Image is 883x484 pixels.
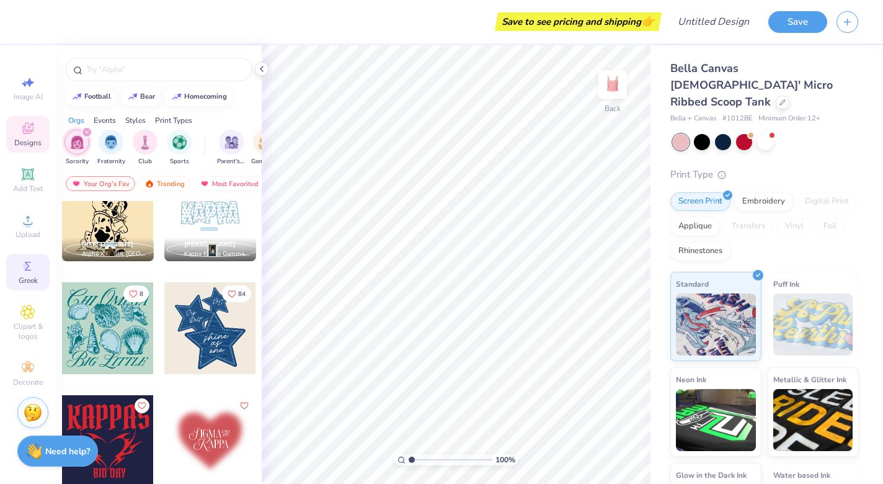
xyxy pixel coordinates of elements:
[64,130,89,166] button: filter button
[722,114,752,124] span: # 1012BE
[155,115,192,126] div: Print Types
[121,87,161,106] button: bear
[84,93,111,100] div: football
[70,135,84,150] img: Sorority Image
[238,291,246,297] span: 84
[773,468,830,482] span: Water based Ink
[200,179,210,188] img: most_fav.gif
[670,61,833,109] span: Bella Canvas [DEMOGRAPHIC_DATA]' Micro Ribbed Scoop Tank
[94,115,116,126] div: Events
[251,130,280,166] button: filter button
[676,468,747,482] span: Glow in the Dark Ink
[670,168,858,182] div: Print Type
[498,12,659,31] div: Save to see pricing and shipping
[184,240,236,249] span: [PERSON_NAME]
[19,276,38,285] span: Greek
[251,157,280,166] span: Game Day
[217,130,246,166] button: filter button
[676,277,709,290] span: Standard
[670,242,730,261] div: Rhinestones
[815,217,845,236] div: Foil
[97,157,125,166] span: Fraternity
[773,389,853,451] img: Metallic & Glitter Ink
[495,454,515,465] span: 100 %
[72,93,82,101] img: trend_line.gif
[66,176,135,191] div: Your Org's Fav
[13,184,43,194] span: Add Text
[138,135,152,150] img: Club Image
[768,11,827,33] button: Save
[676,373,706,386] span: Neon Ink
[138,157,152,166] span: Club
[68,115,84,126] div: Orgs
[97,130,125,166] div: filter for Fraternity
[222,285,251,302] button: Like
[16,230,40,240] span: Upload
[670,192,730,211] div: Screen Print
[184,93,227,100] div: homecoming
[773,294,853,356] img: Puff Ink
[676,389,756,451] img: Neon Ink
[86,63,244,76] input: Try "Alpha"
[167,130,192,166] div: filter for Sports
[167,130,192,166] button: filter button
[140,291,143,297] span: 8
[82,240,133,249] span: [PERSON_NAME]
[170,157,189,166] span: Sports
[128,93,138,101] img: trend_line.gif
[64,130,89,166] div: filter for Sorority
[641,14,655,29] span: 👉
[66,157,89,166] span: Sorority
[724,217,773,236] div: Transfers
[777,217,812,236] div: Vinyl
[251,130,280,166] div: filter for Game Day
[14,92,43,102] span: Image AI
[670,114,716,124] span: Bella + Canvas
[82,249,149,259] span: Alpha Xi Delta, [GEOGRAPHIC_DATA]
[139,176,190,191] div: Trending
[13,377,43,387] span: Decorate
[217,157,246,166] span: Parent's Weekend
[133,130,158,166] button: filter button
[600,72,625,97] img: Back
[140,93,155,100] div: bear
[734,192,793,211] div: Embroidery
[758,114,820,124] span: Minimum Order: 12 +
[172,135,187,150] img: Sports Image
[237,398,252,413] button: Like
[45,446,90,457] strong: Need help?
[65,87,117,106] button: football
[71,179,81,188] img: most_fav.gif
[135,398,149,413] button: Like
[605,103,621,114] div: Back
[224,135,239,150] img: Parent's Weekend Image
[123,285,149,302] button: Like
[773,277,799,290] span: Puff Ink
[125,115,146,126] div: Styles
[773,373,846,386] span: Metallic & Glitter Ink
[133,130,158,166] div: filter for Club
[194,176,264,191] div: Most Favorited
[144,179,154,188] img: trending.gif
[217,130,246,166] div: filter for Parent's Weekend
[165,87,233,106] button: homecoming
[104,135,118,150] img: Fraternity Image
[14,138,42,148] span: Designs
[676,294,756,356] img: Standard
[6,321,50,341] span: Clipart & logos
[97,130,125,166] button: filter button
[172,93,182,101] img: trend_line.gif
[184,249,251,259] span: Kappa Kappa Gamma, [GEOGRAPHIC_DATA]
[668,9,759,34] input: Untitled Design
[797,192,857,211] div: Digital Print
[670,217,720,236] div: Applique
[259,135,273,150] img: Game Day Image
